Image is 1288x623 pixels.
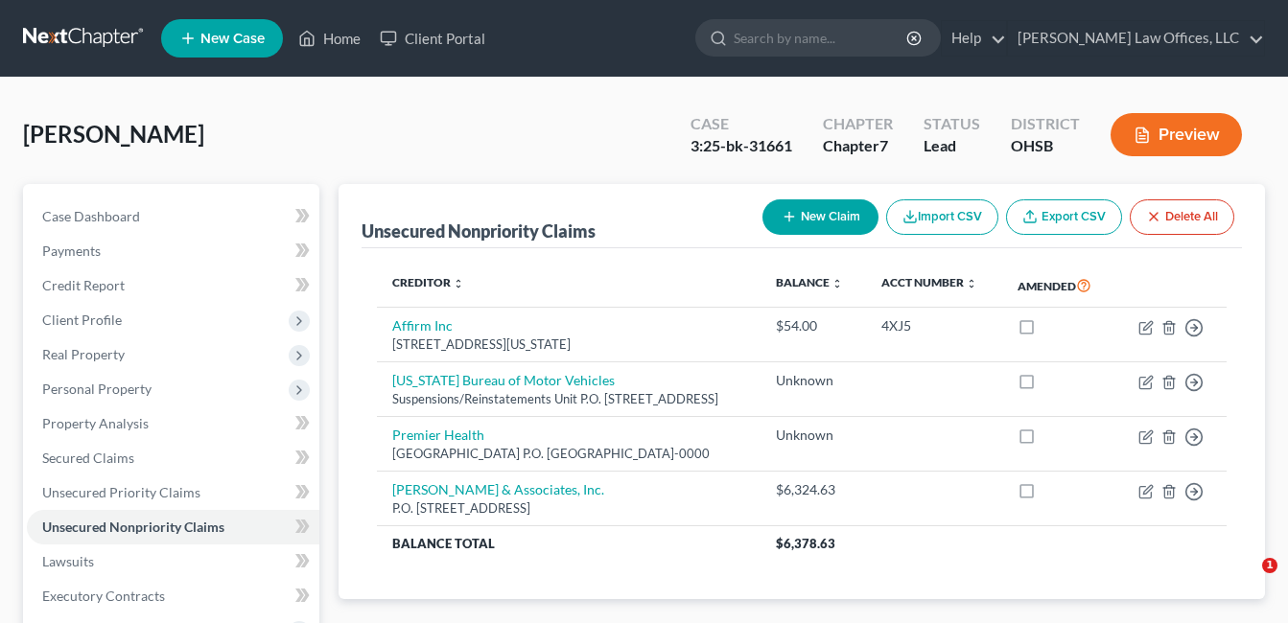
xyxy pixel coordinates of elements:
[392,317,453,334] a: Affirm Inc
[924,113,980,135] div: Status
[27,544,319,579] a: Lawsuits
[392,390,746,408] div: Suspensions/Reinstatements Unit P.O. [STREET_ADDRESS]
[42,415,149,431] span: Property Analysis
[42,519,224,535] span: Unsecured Nonpriority Claims
[42,346,125,362] span: Real Property
[392,275,464,289] a: Creditor unfold_more
[392,335,746,354] div: [STREET_ADDRESS][US_STATE]
[881,275,977,289] a: Acct Number unfold_more
[776,426,851,445] div: Unknown
[362,219,596,242] div: Unsecured Nonpriority Claims
[776,316,851,335] div: $54.00
[1011,113,1080,135] div: District
[27,510,319,544] a: Unsecured Nonpriority Claims
[734,20,909,56] input: Search by name...
[392,445,746,463] div: [GEOGRAPHIC_DATA] P.O. [GEOGRAPHIC_DATA]-0000
[1008,21,1264,56] a: [PERSON_NAME] Law Offices, LLC
[966,278,977,289] i: unfold_more
[831,278,843,289] i: unfold_more
[42,450,134,466] span: Secured Claims
[453,278,464,289] i: unfold_more
[1223,558,1269,604] iframe: Intercom live chat
[776,275,843,289] a: Balance unfold_more
[823,113,893,135] div: Chapter
[42,381,152,397] span: Personal Property
[881,316,987,335] div: 4XJ5
[1006,199,1122,235] a: Export CSV
[289,21,370,56] a: Home
[1262,558,1277,573] span: 1
[42,553,94,569] span: Lawsuits
[1130,199,1234,235] button: Delete All
[42,277,125,293] span: Credit Report
[42,484,200,500] span: Unsecured Priority Claims
[392,372,615,388] a: [US_STATE] Bureau of Motor Vehicles
[691,113,792,135] div: Case
[886,199,998,235] button: Import CSV
[42,311,122,328] span: Client Profile
[27,579,319,613] a: Executory Contracts
[370,21,495,56] a: Client Portal
[42,208,140,224] span: Case Dashboard
[776,371,851,390] div: Unknown
[776,480,851,499] div: $6,324.63
[27,234,319,268] a: Payments
[1011,135,1080,157] div: OHSB
[1111,113,1242,156] button: Preview
[392,499,746,518] div: P.O. [STREET_ADDRESS]
[42,242,101,259] span: Payments
[23,120,204,148] span: [PERSON_NAME]
[776,536,835,551] span: $6,378.63
[377,526,761,561] th: Balance Total
[42,588,165,604] span: Executory Contracts
[823,135,893,157] div: Chapter
[392,427,484,443] a: Premier Health
[691,135,792,157] div: 3:25-bk-31661
[1002,264,1114,308] th: Amended
[200,32,265,46] span: New Case
[392,481,604,497] a: [PERSON_NAME] & Associates, Inc.
[762,199,878,235] button: New Claim
[27,441,319,475] a: Secured Claims
[879,136,888,154] span: 7
[27,268,319,303] a: Credit Report
[924,135,980,157] div: Lead
[27,199,319,234] a: Case Dashboard
[942,21,1006,56] a: Help
[27,475,319,510] a: Unsecured Priority Claims
[27,406,319,441] a: Property Analysis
